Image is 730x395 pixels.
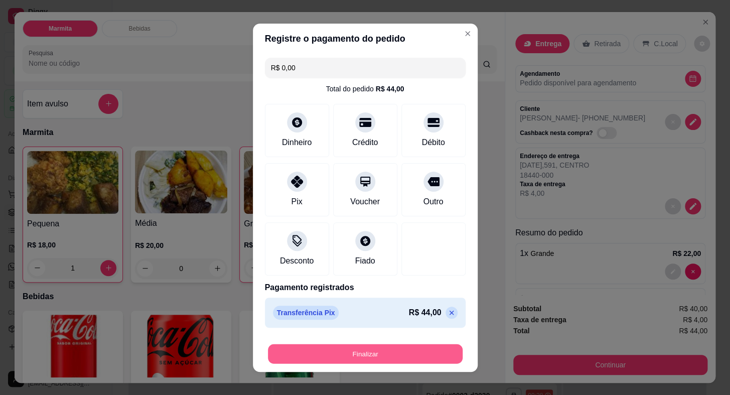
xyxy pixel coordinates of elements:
[282,137,312,149] div: Dinheiro
[326,84,404,94] div: Total do pedido
[376,84,404,94] div: R$ 44,00
[280,255,314,267] div: Desconto
[291,196,302,208] div: Pix
[350,196,380,208] div: Voucher
[423,196,443,208] div: Outro
[253,24,478,54] header: Registre o pagamento do pedido
[268,344,463,363] button: Finalizar
[409,307,442,319] p: R$ 44,00
[265,282,466,294] p: Pagamento registrados
[352,137,378,149] div: Crédito
[271,58,460,78] input: Ex.: hambúrguer de cordeiro
[273,306,339,320] p: Transferência Pix
[355,255,375,267] div: Fiado
[460,26,476,42] button: Close
[421,137,445,149] div: Débito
